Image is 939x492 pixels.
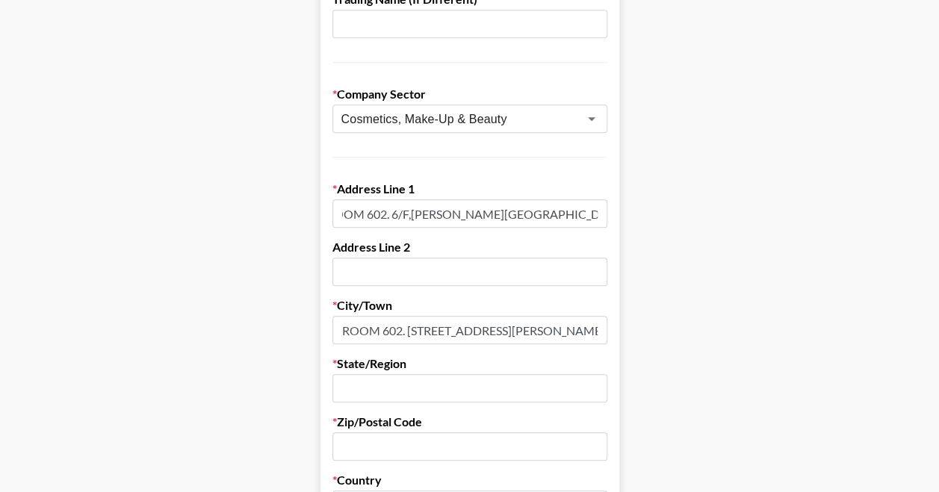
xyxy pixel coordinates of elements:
label: Address Line 2 [332,240,607,255]
label: City/Town [332,298,607,313]
label: Address Line 1 [332,181,607,196]
label: Company Sector [332,87,607,102]
label: State/Region [332,356,607,371]
button: Open [581,108,602,129]
label: Country [332,473,607,488]
label: Zip/Postal Code [332,414,607,429]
